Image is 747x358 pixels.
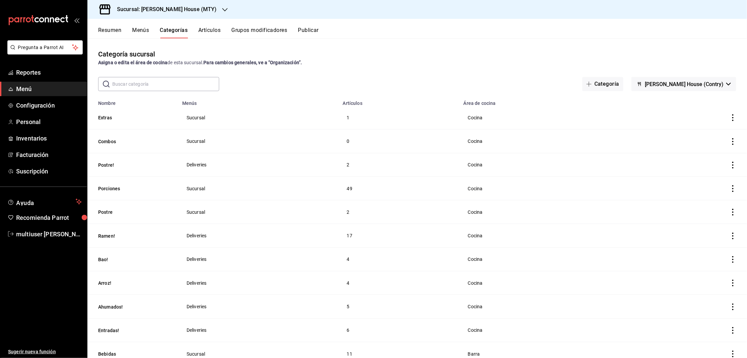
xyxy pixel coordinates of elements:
button: Entradas! [98,327,165,334]
span: Deliveries [187,162,330,167]
button: Arroz! [98,280,165,286]
button: Categoría [582,77,623,91]
span: Deliveries [187,233,330,238]
span: Reportes [16,68,82,77]
td: 2 [339,153,460,176]
button: actions [730,233,736,239]
th: Área de cocina [460,96,636,106]
button: actions [730,256,736,263]
button: [PERSON_NAME] House (Contry) [631,77,736,91]
span: Pregunta a Parrot AI [18,44,72,51]
button: Ahumados! [98,304,165,310]
span: Deliveries [187,257,330,262]
span: Deliveries [187,281,330,285]
button: Menús [132,27,149,38]
a: Pregunta a Parrot AI [5,49,83,56]
input: Buscar categoría [112,77,219,91]
span: Suscripción [16,167,82,176]
button: Postre [98,209,165,215]
span: Cocina [468,210,627,214]
span: Cocina [468,139,627,144]
span: Cocina [468,162,627,167]
button: actions [730,162,736,168]
button: Postre! [98,162,165,168]
div: navigation tabs [98,27,747,38]
span: Deliveries [187,328,330,332]
span: Cocina [468,115,627,120]
td: 5 [339,295,460,318]
button: Ramen! [98,233,165,239]
th: Nombre [87,96,178,106]
button: Pregunta a Parrot AI [7,40,83,54]
span: [PERSON_NAME] House (Contry) [645,81,723,87]
td: 4 [339,271,460,295]
button: actions [730,114,736,121]
td: 2 [339,200,460,224]
button: actions [730,280,736,286]
td: 6 [339,318,460,342]
td: 49 [339,176,460,200]
button: open_drawer_menu [74,17,79,23]
span: Configuración [16,101,82,110]
button: actions [730,327,736,334]
span: Cocina [468,328,627,332]
strong: Para cambios generales, ve a “Organización”. [203,60,302,65]
span: Recomienda Parrot [16,213,82,222]
span: Personal [16,117,82,126]
button: Bebidas [98,351,165,357]
button: Resumen [98,27,121,38]
button: Categorías [160,27,188,38]
span: Cocina [468,304,627,309]
div: de esta sucursal. [98,59,736,66]
button: Extras [98,114,165,121]
strong: Asigna o edita el área de cocina [98,60,167,65]
span: Cocina [468,257,627,262]
button: Combos [98,138,165,145]
td: 17 [339,224,460,247]
span: Sucursal [187,210,330,214]
span: Facturación [16,150,82,159]
span: Cocina [468,233,627,238]
th: Artículos [339,96,460,106]
span: Inventarios [16,134,82,143]
span: Menú [16,84,82,93]
th: Menús [178,96,339,106]
span: Sugerir nueva función [8,348,82,355]
td: 1 [339,106,460,129]
td: 4 [339,247,460,271]
span: Sucursal [187,139,330,144]
span: Cocina [468,186,627,191]
button: actions [730,304,736,310]
button: Bao! [98,256,165,263]
div: Categoría sucursal [98,49,155,59]
span: Sucursal [187,115,330,120]
span: Sucursal [187,352,330,356]
span: Cocina [468,281,627,285]
span: Ayuda [16,198,73,206]
button: Grupos modificadores [231,27,287,38]
td: 0 [339,129,460,153]
button: actions [730,209,736,215]
h3: Sucursal: [PERSON_NAME] House (MTY) [112,5,217,13]
button: actions [730,351,736,357]
button: Publicar [298,27,319,38]
button: actions [730,138,736,145]
button: Artículos [198,27,221,38]
span: Sucursal [187,186,330,191]
button: actions [730,185,736,192]
span: Barra [468,352,627,356]
button: Porciones [98,185,165,192]
span: multiuser [PERSON_NAME] [16,230,82,239]
span: Deliveries [187,304,330,309]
